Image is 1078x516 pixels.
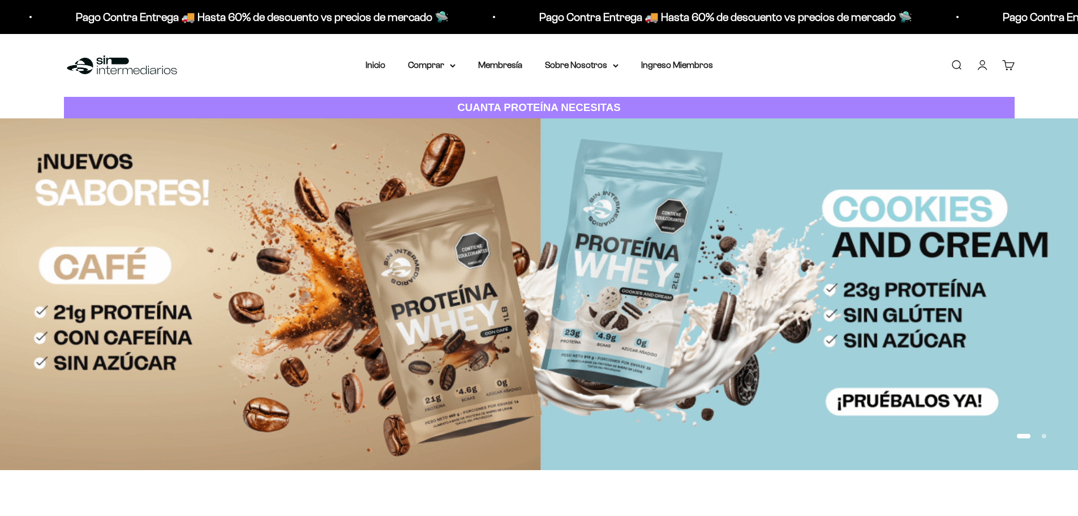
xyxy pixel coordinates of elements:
strong: CUANTA PROTEÍNA NECESITAS [457,101,621,113]
a: CUANTA PROTEÍNA NECESITAS [64,97,1015,119]
p: Pago Contra Entrega 🚚 Hasta 60% de descuento vs precios de mercado 🛸 [67,8,440,26]
summary: Sobre Nosotros [545,58,619,73]
a: Ingreso Miembros [641,60,713,70]
summary: Comprar [408,58,456,73]
a: Membresía [478,60,522,70]
a: Inicio [366,60,385,70]
p: Pago Contra Entrega 🚚 Hasta 60% de descuento vs precios de mercado 🛸 [530,8,903,26]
